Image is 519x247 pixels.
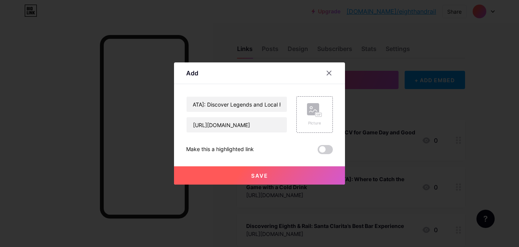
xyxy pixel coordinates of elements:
button: Save [174,166,345,185]
div: Add [186,69,198,78]
input: Title [187,97,287,112]
span: Save [251,172,268,179]
div: Picture [307,120,322,126]
input: URL [187,117,287,132]
div: Make this a highlighted link [186,145,254,154]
